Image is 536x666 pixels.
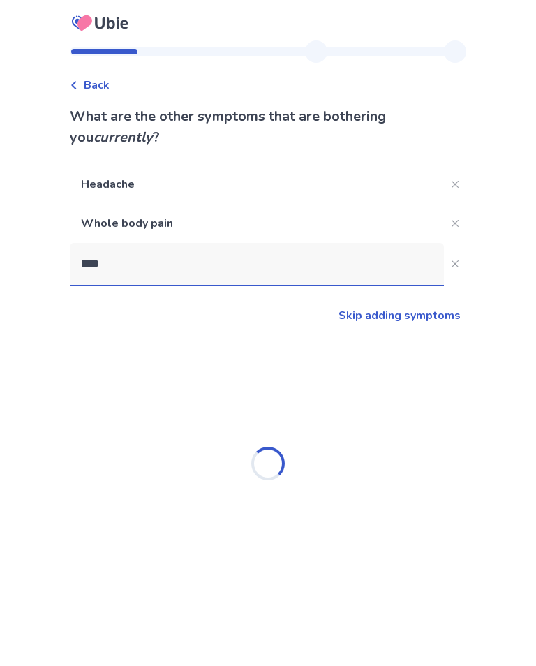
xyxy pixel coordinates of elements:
span: Back [84,77,110,94]
button: Close [444,212,466,235]
button: Close [444,173,466,195]
a: Skip adding symptoms [338,308,461,323]
i: currently [94,128,153,147]
input: Close [70,243,444,285]
button: Close [444,253,466,275]
p: Whole body pain [70,204,444,243]
p: Headache [70,165,444,204]
p: What are the other symptoms that are bothering you ? [70,106,466,148]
